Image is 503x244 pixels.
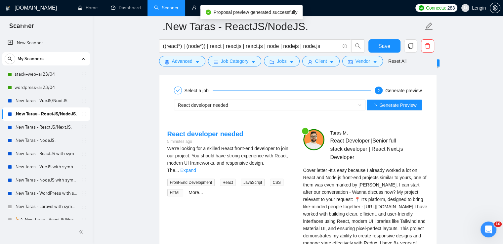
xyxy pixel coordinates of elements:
[427,61,437,66] span: New
[189,190,203,195] a: More...
[178,102,229,108] span: React developer needed
[367,100,422,110] button: Generate Preview
[372,104,379,108] span: loading
[404,43,417,49] span: copy
[15,174,77,187] a: .New Taras - NodeJS with symbols
[81,72,87,77] span: holder
[351,39,364,53] button: search
[15,213,77,226] a: 🦒A .New Taras - ReactJS/NextJS usual 23/04
[81,217,87,223] span: holder
[167,145,293,174] div: We’re looking for a skilled React front-end developer to join our project. You should have strong...
[463,6,468,10] span: user
[185,87,213,95] div: Select a job
[167,189,184,196] span: HTML
[270,60,274,64] span: folder
[15,107,77,121] a: .New Taras - ReactJS/NodeJS.
[220,179,235,186] span: React
[81,164,87,170] span: holder
[289,60,294,64] span: caret-down
[368,39,400,53] button: Save
[214,10,298,15] span: Proposal preview generated successfully
[81,178,87,183] span: holder
[404,39,417,53] button: copy
[165,60,169,64] span: setting
[81,138,87,143] span: holder
[241,179,265,186] span: JavaScript
[481,222,496,237] iframe: Intercom live chat
[15,121,77,134] a: .New Taras - ReactJS/NextJS.
[159,56,205,66] button: settingAdvancedcaret-down
[78,5,98,11] a: homeHome
[419,5,424,11] img: upwork-logo.png
[208,56,261,66] button: barsJob Categorycaret-down
[277,58,287,65] span: Jobs
[167,146,288,173] span: We’re looking for a skilled React front-end developer to join our project. You should have strong...
[270,179,283,186] span: CSS
[378,89,380,93] span: 2
[195,60,200,64] span: caret-down
[15,147,77,160] a: .New Taras - ReactJS with symbols
[315,58,327,65] span: Client
[163,42,340,50] input: Search Freelance Jobs...
[343,44,347,48] span: info-circle
[494,222,502,227] span: 10
[447,4,454,12] span: 283
[111,5,141,11] a: dashboardDashboard
[81,85,87,90] span: holder
[175,168,179,173] span: ...
[15,200,77,213] a: .New Taras - Laravel with symbols
[79,228,85,235] span: double-left
[6,3,10,14] img: logo
[81,111,87,117] span: holder
[15,94,77,107] a: .New Taras - VueJS/NuxtJS
[329,60,334,64] span: caret-down
[8,36,85,50] a: New Scanner
[302,56,340,66] button: userClientcaret-down
[18,52,44,65] span: My Scanners
[425,22,433,31] span: edit
[421,43,434,49] span: delete
[172,58,192,65] span: Advanced
[330,130,348,136] span: Taras M .
[81,125,87,130] span: holder
[15,134,77,147] a: .New Taras - NodeJS.
[342,56,383,66] button: idcardVendorcaret-down
[81,151,87,156] span: holder
[167,130,243,138] a: React developer needed
[180,168,196,173] a: Expand
[5,54,15,64] button: search
[15,187,77,200] a: .New Taras - WordPress with symbols
[373,60,377,64] span: caret-down
[378,42,390,50] span: Save
[167,179,215,186] span: Front-End Development
[264,56,300,66] button: folderJobscaret-down
[167,139,243,145] div: 5 minutes ago
[379,102,416,109] span: Generate Preview
[348,60,353,64] span: idcard
[15,160,77,174] a: .New Taras - VueJS with symbols
[154,5,179,11] a: searchScanner
[303,129,324,150] img: c1NLmzrk-0pBZjOo1nLSJnOz0itNHKTdmMHAt8VIsLFzaWqqsJDJtcFyV3OYvrqgu3
[5,57,15,61] span: search
[81,191,87,196] span: holder
[206,10,211,15] span: check-circle
[385,87,422,95] div: Generate preview
[330,137,409,161] span: React Developer |Senior full stack developer | React Next.js Developer
[490,3,500,13] button: setting
[176,89,180,93] span: check
[490,5,500,11] a: setting
[81,204,87,209] span: holder
[4,21,39,35] span: Scanner
[214,60,218,64] span: bars
[2,36,90,50] li: New Scanner
[15,68,77,81] a: stack+web+ai 23/04
[251,60,256,64] span: caret-down
[192,5,213,11] a: userProfile
[355,58,370,65] span: Vendor
[221,58,248,65] span: Job Category
[15,81,77,94] a: wordpress+ai 23/04
[421,39,434,53] button: delete
[308,60,313,64] span: user
[426,4,446,12] span: Connects:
